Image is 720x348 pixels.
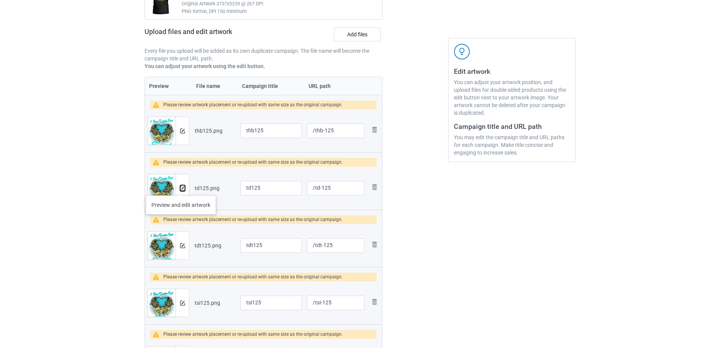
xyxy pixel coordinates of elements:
img: svg+xml;base64,PD94bWwgdmVyc2lvbj0iMS4wIiBlbmNvZGluZz0iVVRGLTgiPz4KPHN2ZyB3aWR0aD0iMTRweCIgaGVpZ2... [180,186,185,191]
img: svg+xml;base64,PD94bWwgdmVyc2lvbj0iMS4wIiBlbmNvZGluZz0iVVRGLTgiPz4KPHN2ZyB3aWR0aD0iMjhweCIgaGVpZ2... [370,240,379,249]
img: original.png [148,117,176,150]
img: svg+xml;base64,PD94bWwgdmVyc2lvbj0iMS4wIiBlbmNvZGluZz0iVVRGLTgiPz4KPHN2ZyB3aWR0aD0iMTRweCIgaGVpZ2... [180,243,185,248]
th: File name [192,77,238,95]
img: original.png [148,232,176,265]
div: Please review artwork placement or re-upload with same size as the original campaign. [163,101,343,109]
div: td125.png [195,184,235,192]
img: warning [153,159,163,165]
img: warning [153,274,163,280]
th: Campaign title [238,77,304,95]
img: warning [153,217,163,223]
div: Please review artwork placement or re-upload with same size as the original campaign. [163,330,343,339]
b: You can adjust your artwork using the edit button. [145,63,265,69]
div: thb125.png [195,127,235,135]
th: Preview [145,77,192,95]
div: tdt125.png [195,242,235,249]
div: tsi125.png [195,299,235,307]
div: Please review artwork placement or re-upload with same size as the original campaign. [163,158,343,167]
label: Add files [334,28,381,41]
img: svg+xml;base64,PD94bWwgdmVyc2lvbj0iMS4wIiBlbmNvZGluZz0iVVRGLTgiPz4KPHN2ZyB3aWR0aD0iNDJweCIgaGVpZ2... [454,44,470,60]
img: original.png [148,174,176,207]
h2: Upload files and edit artwork [145,28,287,42]
img: original.png [148,289,176,322]
p: Every file you upload will be added as its own duplicate campaign. The file name will become the ... [145,47,382,62]
div: Please review artwork placement or re-upload with same size as the original campaign. [163,273,343,281]
div: Please review artwork placement or re-upload with same size as the original campaign. [163,215,343,224]
div: You may edit the campaign title and URL paths for each campaign. Make title concise and engaging ... [454,133,570,156]
h3: Edit artwork [454,67,570,76]
h3: Campaign title and URL path [454,122,570,131]
div: You can adjust your artwork position, and upload files for double-sided products using the edit b... [454,78,570,117]
img: svg+xml;base64,PD94bWwgdmVyc2lvbj0iMS4wIiBlbmNvZGluZz0iVVRGLTgiPz4KPHN2ZyB3aWR0aD0iMTRweCIgaGVpZ2... [180,301,185,306]
th: URL path [304,77,367,95]
img: svg+xml;base64,PD94bWwgdmVyc2lvbj0iMS4wIiBlbmNvZGluZz0iVVRGLTgiPz4KPHN2ZyB3aWR0aD0iMjhweCIgaGVpZ2... [370,182,379,192]
img: svg+xml;base64,PD94bWwgdmVyc2lvbj0iMS4wIiBlbmNvZGluZz0iVVRGLTgiPz4KPHN2ZyB3aWR0aD0iMjhweCIgaGVpZ2... [370,297,379,306]
img: warning [153,102,163,108]
img: warning [153,332,163,337]
span: PNG format, DPI 150 minimum [182,8,335,15]
div: Preview and edit artwork [146,195,216,215]
img: svg+xml;base64,PD94bWwgdmVyc2lvbj0iMS4wIiBlbmNvZGluZz0iVVRGLTgiPz4KPHN2ZyB3aWR0aD0iMTRweCIgaGVpZ2... [180,128,185,133]
img: svg+xml;base64,PD94bWwgdmVyc2lvbj0iMS4wIiBlbmNvZGluZz0iVVRGLTgiPz4KPHN2ZyB3aWR0aD0iMjhweCIgaGVpZ2... [370,125,379,134]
